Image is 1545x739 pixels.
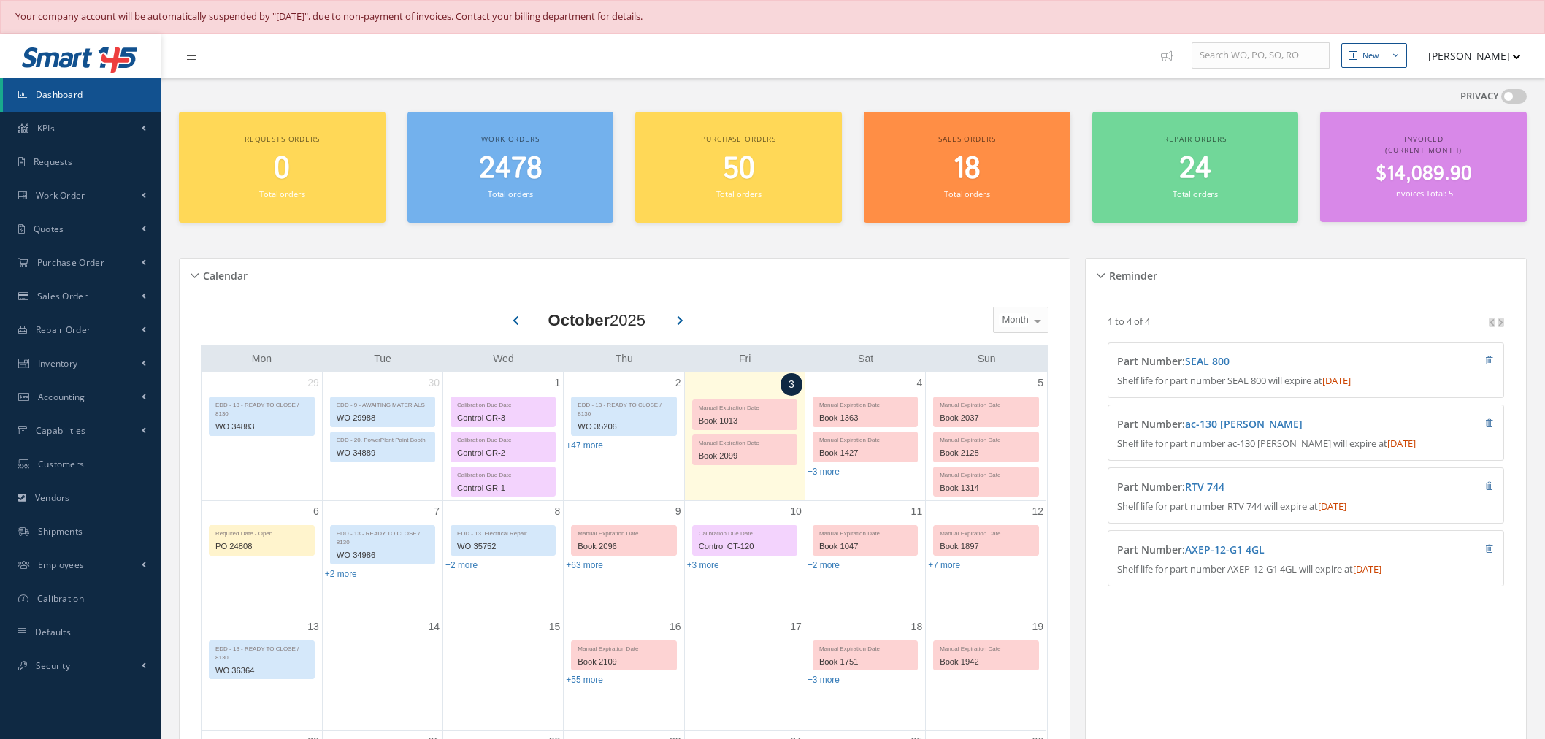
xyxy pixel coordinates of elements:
div: Control CT-120 [693,538,797,555]
a: Show Tips [1154,34,1192,78]
a: Dashboard [3,78,161,112]
td: October 4, 2025 [805,372,925,501]
small: Total orders [259,188,304,199]
a: October 1, 2025 [552,372,564,394]
span: Purchase orders [701,134,776,144]
div: Book 1427 [813,445,917,462]
h4: Part Number [1117,481,1394,494]
span: Requests orders [245,134,320,144]
span: Customers [38,458,85,470]
span: 0 [274,148,290,190]
div: New [1362,50,1379,62]
a: Show 2 more events [325,569,357,579]
a: October 6, 2025 [310,501,322,522]
td: October 13, 2025 [202,616,322,730]
span: : [1182,354,1230,368]
small: Total orders [1173,188,1218,199]
a: Show 7 more events [928,560,960,570]
a: AXEP-12-G1 4GL [1185,543,1265,556]
td: October 17, 2025 [684,616,805,730]
span: Capabilities [36,424,86,437]
td: October 16, 2025 [564,616,684,730]
span: Shipments [38,525,83,537]
div: Book 2109 [572,654,675,670]
div: Manual Expiration Date [572,641,675,654]
td: September 30, 2025 [322,372,442,501]
div: Book 1013 [693,413,797,429]
span: : [1182,543,1265,556]
a: October 16, 2025 [667,616,684,637]
span: Work orders [481,134,539,144]
span: 18 [953,148,981,190]
div: Book 1363 [813,410,917,426]
h4: Part Number [1117,418,1394,431]
span: Employees [38,559,85,571]
div: EDD - 13 - READY TO CLOSE / 8130 [210,397,314,418]
span: Quotes [34,223,64,235]
td: October 10, 2025 [684,501,805,616]
a: October 12, 2025 [1029,501,1046,522]
a: Tuesday [371,350,394,368]
a: October 4, 2025 [913,372,925,394]
small: Invoices Total: 5 [1394,188,1452,199]
div: Calibration Due Date [693,526,797,538]
b: October [548,311,610,329]
a: Wednesday [490,350,517,368]
td: October 15, 2025 [443,616,564,730]
div: Your company account will be automatically suspended by "[DATE]", due to non-payment of invoices.... [15,9,1530,24]
span: Accounting [38,391,85,403]
td: October 9, 2025 [564,501,684,616]
small: Total orders [716,188,762,199]
td: October 5, 2025 [926,372,1046,501]
div: Manual Expiration Date [813,397,917,410]
div: Book 1897 [934,538,1038,555]
div: Manual Expiration Date [693,435,797,448]
div: Calibration Due Date [451,397,555,410]
span: KPIs [37,122,55,134]
a: October 11, 2025 [908,501,926,522]
span: $14,089.90 [1376,160,1472,188]
span: Vendors [35,491,70,504]
td: October 7, 2025 [322,501,442,616]
div: 2025 [548,308,645,332]
label: PRIVACY [1460,89,1499,104]
div: EDD - 13 - READY TO CLOSE / 8130 [210,641,314,662]
div: Book 1751 [813,654,917,670]
div: Manual Expiration Date [572,526,675,538]
div: Book 2096 [572,538,675,555]
span: 2478 [479,148,543,190]
div: Control GR-3 [451,410,555,426]
a: October 9, 2025 [672,501,684,522]
a: October 7, 2025 [431,501,442,522]
small: Total orders [944,188,989,199]
div: WO 35752 [451,538,555,555]
span: Inventory [38,357,78,369]
span: 50 [723,148,755,190]
span: [DATE] [1387,437,1416,450]
span: [DATE] [1318,499,1346,513]
div: Control GR-2 [451,445,555,462]
div: Control GR-1 [451,480,555,497]
p: Shelf life for part number AXEP-12-G1 4GL will expire at [1117,562,1494,577]
p: 1 to 4 of 4 [1108,315,1150,328]
a: Show 3 more events [808,467,840,477]
span: [DATE] [1322,374,1351,387]
span: (Current Month) [1385,145,1462,155]
span: Security [36,659,70,672]
p: Shelf life for part number RTV 744 will expire at [1117,499,1494,514]
a: October 14, 2025 [425,616,442,637]
div: WO 35206 [572,418,675,435]
div: Manual Expiration Date [813,641,917,654]
td: October 1, 2025 [443,372,564,501]
td: October 6, 2025 [202,501,322,616]
a: Invoiced (Current Month) $14,089.90 Invoices Total: 5 [1320,112,1527,223]
a: Show 55 more events [566,675,603,685]
td: October 19, 2025 [926,616,1046,730]
span: Month [999,313,1029,327]
h4: Part Number [1117,356,1394,368]
a: Friday [736,350,754,368]
span: : [1182,480,1224,494]
div: Book 2037 [934,410,1038,426]
div: Manual Expiration Date [934,526,1038,538]
a: October 2, 2025 [672,372,684,394]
